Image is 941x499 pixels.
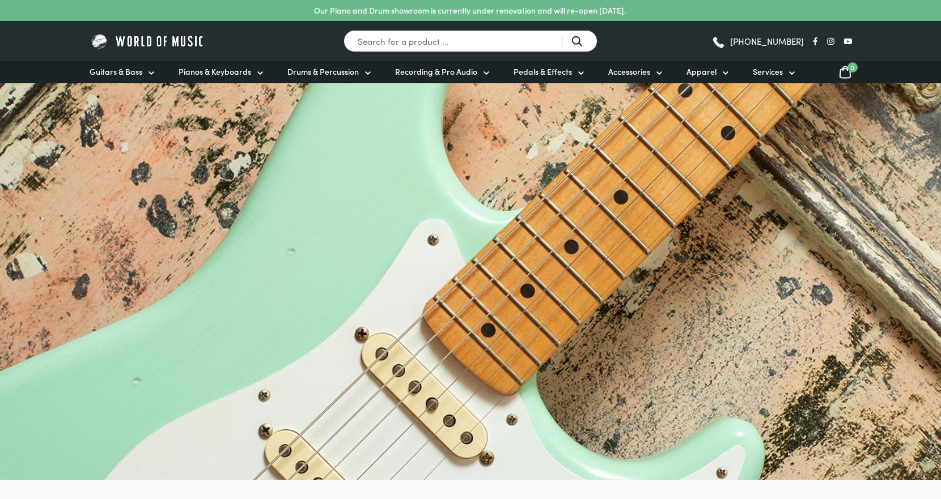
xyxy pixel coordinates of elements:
span: Pedals & Effects [514,66,572,78]
span: Recording & Pro Audio [395,66,477,78]
span: Drums & Percussion [287,66,359,78]
span: Pianos & Keyboards [179,66,251,78]
span: Apparel [686,66,717,78]
span: Accessories [608,66,650,78]
img: World of Music [90,32,206,50]
p: Our Piano and Drum showroom is currently under renovation and will re-open [DATE]. [314,5,626,16]
a: [PHONE_NUMBER] [711,33,804,50]
span: [PHONE_NUMBER] [730,37,804,45]
iframe: Chat with our support team [777,374,941,499]
input: Search for a product ... [344,30,597,52]
span: 0 [847,62,858,72]
span: Services [753,66,783,78]
span: Guitars & Bass [90,66,142,78]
